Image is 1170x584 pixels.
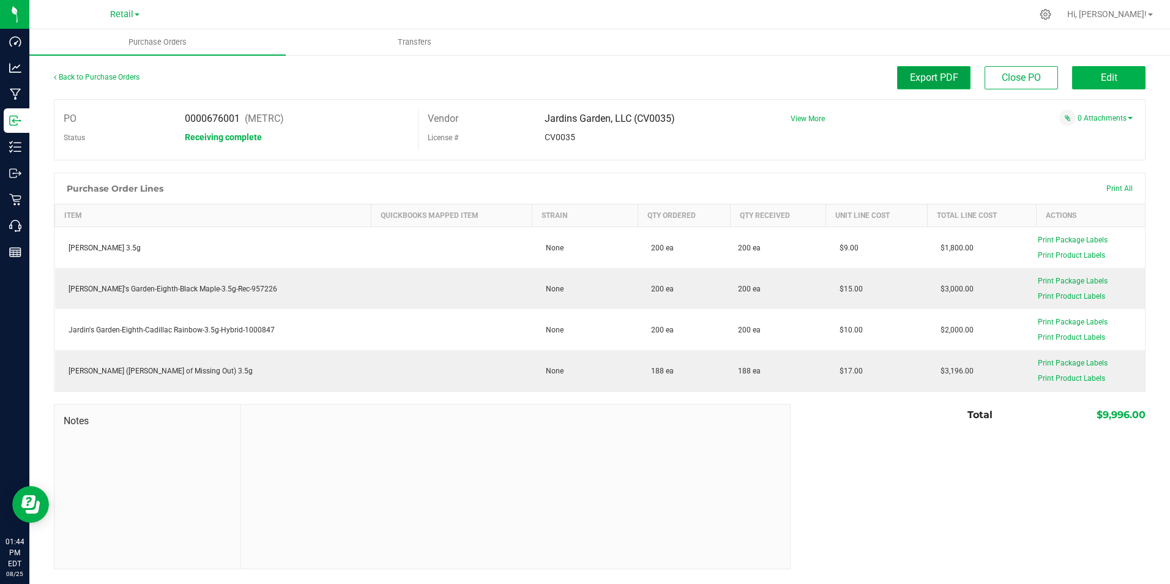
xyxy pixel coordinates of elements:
span: $9.00 [833,244,859,252]
span: 200 ea [738,324,761,335]
span: Jardins Garden, LLC (CV0035) [545,113,675,124]
th: Actions [1036,204,1145,227]
label: Vendor [428,110,458,128]
span: (METRC) [245,113,284,124]
button: Close PO [985,66,1058,89]
button: Export PDF [897,66,971,89]
button: Edit [1072,66,1146,89]
label: Status [64,129,85,147]
span: Purchase Orders [112,37,203,48]
span: None [540,367,564,375]
span: $3,000.00 [934,285,974,293]
span: 200 ea [738,283,761,294]
span: 0000676001 [185,113,240,124]
span: Print Package Labels [1038,318,1108,326]
span: $17.00 [833,367,863,375]
span: Receiving complete [185,132,262,142]
span: CV0035 [545,132,575,142]
div: Manage settings [1038,9,1053,20]
div: [PERSON_NAME] 3.5g [62,242,364,253]
span: 200 ea [738,242,761,253]
span: $1,800.00 [934,244,974,252]
span: Notes [64,414,231,429]
h1: Purchase Order Lines [67,184,163,193]
span: Print Product Labels [1038,251,1105,260]
span: Print Package Labels [1038,359,1108,367]
span: Print Product Labels [1038,292,1105,301]
span: Attach a document [1059,110,1076,126]
span: Print Product Labels [1038,374,1105,383]
div: [PERSON_NAME]'s Garden-Eighth-Black Maple-3.5g-Rec-957226 [62,283,364,294]
th: Unit Line Cost [826,204,927,227]
span: Close PO [1002,72,1041,83]
th: Strain [532,204,638,227]
div: Jardin's Garden-Eighth-Cadillac Rainbow-3.5g-Hybrid-1000847 [62,324,364,335]
span: Export PDF [910,72,958,83]
span: Transfers [381,37,448,48]
div: [PERSON_NAME] ([PERSON_NAME] of Missing Out) 3.5g [62,365,364,376]
p: 08/25 [6,569,24,578]
span: None [540,285,564,293]
span: $2,000.00 [934,326,974,334]
span: Print Package Labels [1038,277,1108,285]
th: Qty Ordered [638,204,731,227]
label: License # [428,129,458,147]
span: $9,996.00 [1097,409,1146,421]
th: Item [55,204,371,227]
inline-svg: Reports [9,246,21,258]
iframe: Resource center [12,486,49,523]
span: $10.00 [833,326,863,334]
inline-svg: Dashboard [9,36,21,48]
span: 200 ea [645,285,674,293]
span: $15.00 [833,285,863,293]
a: View More [791,114,825,123]
inline-svg: Retail [9,193,21,206]
a: Purchase Orders [29,29,286,55]
span: Retail [110,9,133,20]
span: 200 ea [645,326,674,334]
span: Print All [1106,184,1133,193]
label: PO [64,110,76,128]
span: Edit [1101,72,1117,83]
inline-svg: Inventory [9,141,21,153]
span: 188 ea [738,365,761,376]
th: Total Line Cost [927,204,1036,227]
span: Hi, [PERSON_NAME]! [1067,9,1147,19]
inline-svg: Manufacturing [9,88,21,100]
span: None [540,326,564,334]
a: Back to Purchase Orders [54,73,140,81]
span: 200 ea [645,244,674,252]
span: $3,196.00 [934,367,974,375]
th: QuickBooks Mapped Item [371,204,532,227]
p: 01:44 PM EDT [6,536,24,569]
th: Qty Received [731,204,826,227]
inline-svg: Analytics [9,62,21,74]
span: Print Product Labels [1038,333,1105,342]
inline-svg: Call Center [9,220,21,232]
a: 0 Attachments [1078,114,1133,122]
span: Total [967,409,993,421]
span: None [540,244,564,252]
inline-svg: Inbound [9,114,21,127]
a: Transfers [286,29,542,55]
inline-svg: Outbound [9,167,21,179]
span: Print Package Labels [1038,236,1108,244]
span: 188 ea [645,367,674,375]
